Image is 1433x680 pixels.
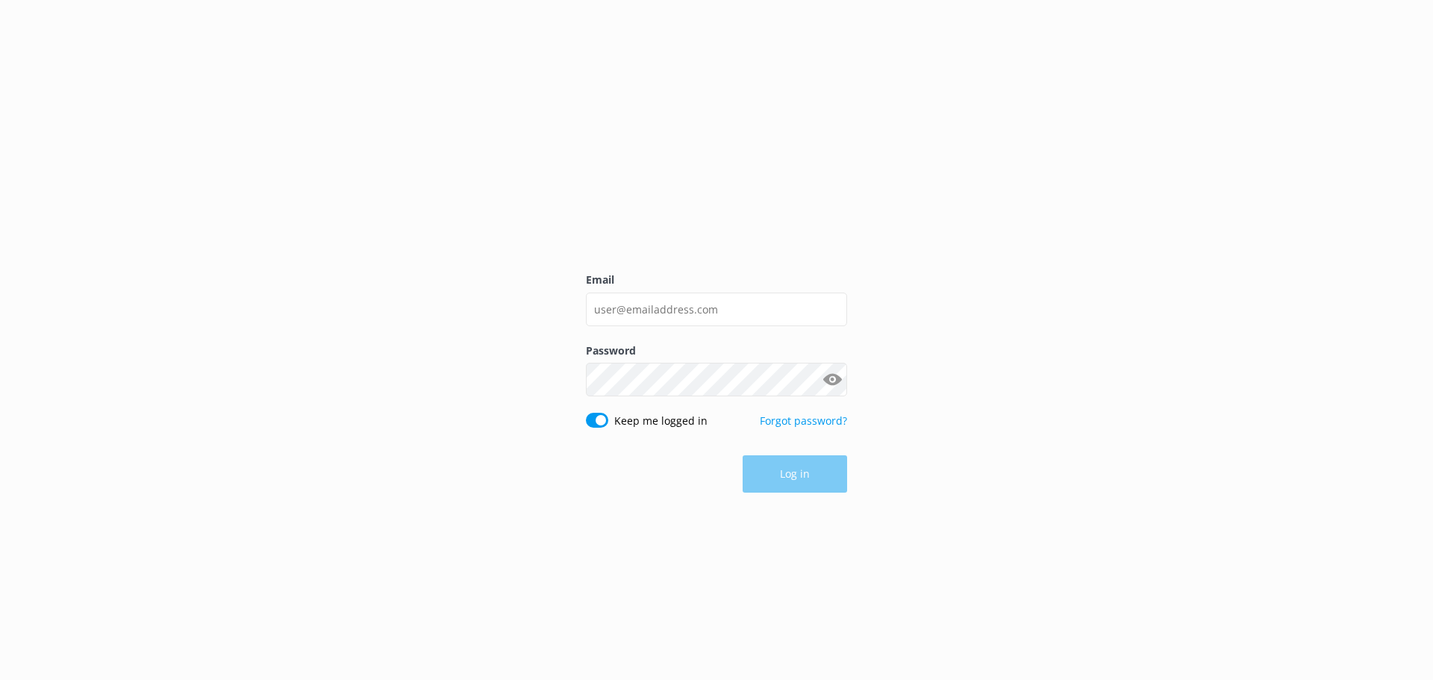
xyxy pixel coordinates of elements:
label: Keep me logged in [614,413,708,429]
input: user@emailaddress.com [586,293,847,326]
label: Password [586,343,847,359]
button: Show password [817,365,847,395]
label: Email [586,272,847,288]
a: Forgot password? [760,414,847,428]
